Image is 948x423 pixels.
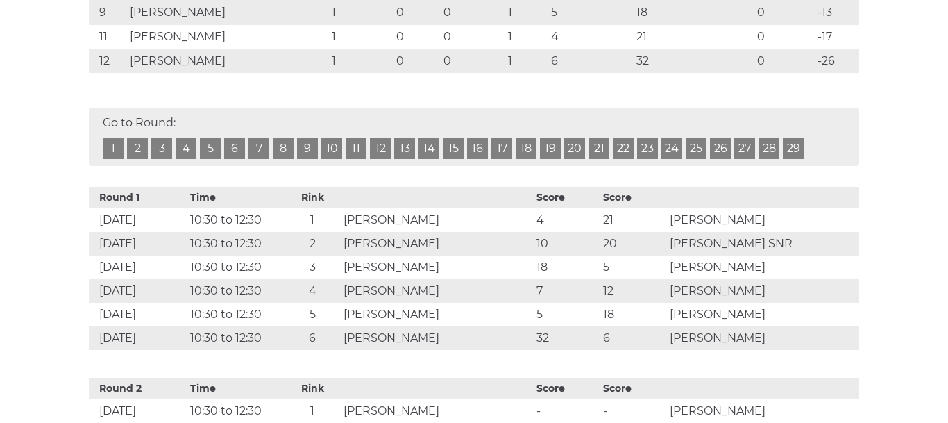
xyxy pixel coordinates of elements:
td: 6 [600,326,666,350]
a: 26 [710,138,731,159]
td: 32 [533,326,600,350]
td: 10:30 to 12:30 [187,303,285,326]
td: 6 [548,49,633,74]
td: 10:30 to 12:30 [187,326,285,350]
td: -26 [814,49,859,74]
td: [PERSON_NAME] [666,279,859,303]
td: 18 [600,303,666,326]
a: 8 [273,138,294,159]
td: 11 [89,25,126,49]
td: 10:30 to 12:30 [187,232,285,256]
td: [DATE] [89,232,187,256]
td: [PERSON_NAME] [340,256,533,279]
td: 0 [393,49,440,74]
a: 3 [151,138,172,159]
th: Score [533,378,600,399]
td: 1 [328,25,393,49]
td: 7 [533,279,600,303]
td: 21 [633,25,754,49]
td: 4 [548,25,633,49]
td: 1 [285,208,341,232]
a: 14 [418,138,439,159]
td: 12 [600,279,666,303]
a: 10 [321,138,342,159]
td: [PERSON_NAME] [340,208,533,232]
td: 5 [600,256,666,279]
td: 5 [533,303,600,326]
td: 0 [440,49,505,74]
td: 12 [89,49,126,74]
a: 11 [346,138,366,159]
td: 10:30 to 12:30 [187,256,285,279]
a: 17 [491,138,512,159]
a: 29 [783,138,804,159]
td: [DATE] [89,303,187,326]
td: 18 [533,256,600,279]
a: 15 [443,138,464,159]
th: Score [600,378,666,399]
td: 10 [533,232,600,256]
td: 0 [754,25,814,49]
td: [DATE] [89,326,187,350]
td: 1 [328,1,393,25]
td: 6 [285,326,341,350]
td: 1 [505,49,548,74]
a: 1 [103,138,124,159]
td: [PERSON_NAME] SNR [666,232,859,256]
td: 4 [285,279,341,303]
td: 5 [285,303,341,326]
td: [PERSON_NAME] [340,303,533,326]
a: 6 [224,138,245,159]
td: [PERSON_NAME] [666,256,859,279]
td: 10:30 to 12:30 [187,208,285,232]
a: 13 [394,138,415,159]
a: 4 [176,138,196,159]
a: 16 [467,138,488,159]
a: 27 [734,138,755,159]
a: 28 [759,138,779,159]
td: 1 [285,399,341,423]
th: Round 2 [89,378,187,399]
td: [PERSON_NAME] [340,232,533,256]
td: 5 [548,1,633,25]
th: Rink [285,187,341,208]
td: 10:30 to 12:30 [187,399,285,423]
td: - [533,399,600,423]
td: 1 [328,49,393,74]
th: Rink [285,378,341,399]
td: [DATE] [89,399,187,423]
a: 22 [613,138,634,159]
td: 3 [285,256,341,279]
td: [PERSON_NAME] [666,208,859,232]
td: [DATE] [89,279,187,303]
td: [PERSON_NAME] [340,399,533,423]
td: 0 [393,25,440,49]
td: [PERSON_NAME] [340,326,533,350]
td: [PERSON_NAME] [340,279,533,303]
a: 20 [564,138,585,159]
td: - [600,399,666,423]
a: 19 [540,138,561,159]
a: 24 [661,138,682,159]
th: Time [187,187,285,208]
td: 0 [754,49,814,74]
td: 0 [440,25,505,49]
td: 21 [600,208,666,232]
td: -13 [814,1,859,25]
td: 1 [505,25,548,49]
td: [PERSON_NAME] [126,49,328,74]
a: 7 [248,138,269,159]
td: 0 [440,1,505,25]
td: [PERSON_NAME] [126,1,328,25]
td: [PERSON_NAME] [666,326,859,350]
a: 25 [686,138,706,159]
td: [DATE] [89,208,187,232]
td: 10:30 to 12:30 [187,279,285,303]
td: [DATE] [89,256,187,279]
td: 0 [393,1,440,25]
td: [PERSON_NAME] [126,25,328,49]
th: Time [187,378,285,399]
td: 4 [533,208,600,232]
td: 0 [754,1,814,25]
td: [PERSON_NAME] [666,399,859,423]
